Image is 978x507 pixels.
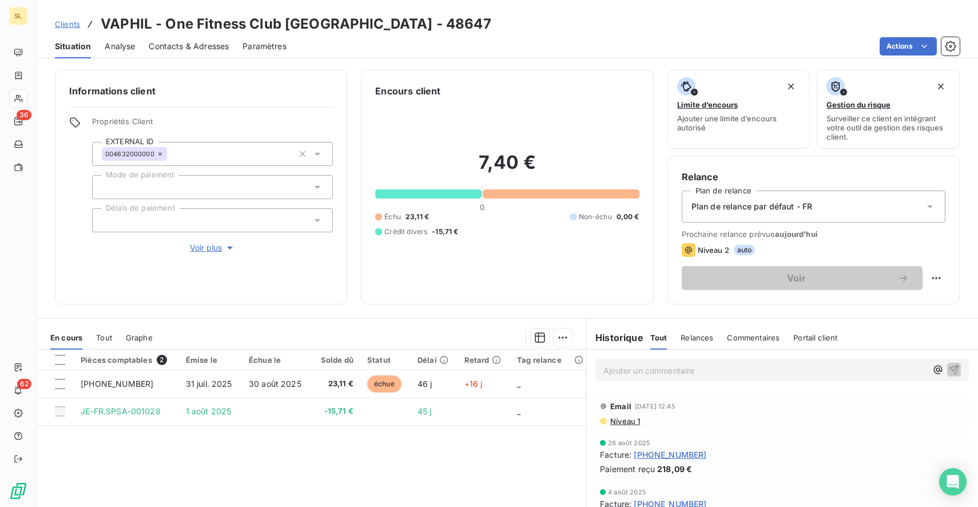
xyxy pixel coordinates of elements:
span: -15,71 € [432,227,458,237]
button: Actions [880,37,937,56]
span: Crédit divers [384,227,427,237]
div: SL [9,7,27,25]
span: Voir plus [190,242,236,254]
span: 1 août 2025 [186,406,232,416]
span: Commentaires [727,333,780,342]
span: Niveau 2 [698,245,729,255]
span: Email [610,402,631,411]
span: [PHONE_NUMBER] [81,379,153,389]
div: Échue le [249,355,305,365]
span: Prochaine relance prévue [682,229,945,239]
button: Limite d’encoursAjouter une limite d’encours autorisé [667,70,810,149]
span: JE-FR.SPSA-001028 [81,406,161,416]
span: Ajouter une limite d’encours autorisé [677,114,801,132]
h6: Historique [586,331,643,344]
span: 0,00 € [617,212,639,222]
span: Paramètres [242,41,287,52]
button: Voir [682,266,923,290]
img: Logo LeanPay [9,482,27,500]
span: +16 j [464,379,483,389]
div: Statut [367,355,404,365]
h6: Encours client [375,84,440,98]
span: Plan de relance par défaut - FR [691,201,813,212]
span: Graphe [126,333,153,342]
h2: 7,40 € [375,151,639,185]
input: Ajouter une valeur [167,149,176,159]
span: Tout [650,333,667,342]
span: [PHONE_NUMBER] [634,449,706,461]
span: 23,11 € [405,212,429,222]
span: auto [734,245,756,255]
span: 218,09 € [657,463,692,475]
span: aujourd’hui [775,229,818,239]
span: Paiement reçu [600,463,655,475]
div: Retard [464,355,503,365]
span: 23,11 € [319,378,353,390]
span: Voir [695,274,897,283]
div: Pièces comptables [81,355,172,365]
h6: Relance [682,170,945,184]
div: Open Intercom Messenger [939,468,967,496]
span: 0 [480,203,484,212]
span: 31 juil. 2025 [186,379,232,389]
span: 36 [17,110,31,120]
h3: VAPHIL - One Fitness Club [GEOGRAPHIC_DATA] - 48647 [101,14,491,34]
a: Clients [55,18,80,30]
button: Gestion du risqueSurveiller ce client en intégrant votre outil de gestion des risques client. [817,70,960,149]
span: [DATE] 12:45 [635,403,675,410]
span: Contacts & Adresses [149,41,229,52]
span: En cours [50,333,82,342]
span: 4 août 2025 [608,489,646,496]
span: Portail client [793,333,837,342]
span: 26 août 2025 [608,439,650,446]
span: Relances [681,333,713,342]
span: Non-échu [579,212,612,222]
span: Gestion du risque [826,100,890,109]
div: Émise le [186,355,235,365]
span: _ [517,406,520,416]
span: Surveiller ce client en intégrant votre outil de gestion des risques client. [826,114,950,141]
span: Analyse [105,41,135,52]
h6: Informations client [69,84,333,98]
span: Niveau 1 [609,417,640,426]
span: 004632000000 [105,150,154,157]
span: _ [517,379,520,389]
div: Solde dû [319,355,353,365]
span: Clients [55,19,80,29]
div: Délai [418,355,451,365]
span: Tout [96,333,112,342]
span: échue [367,375,401,393]
span: Propriétés Client [92,117,333,133]
input: Ajouter une valeur [102,215,111,225]
span: 45 j [418,406,432,416]
span: Facture : [600,449,631,461]
button: Voir plus [92,241,333,254]
span: -15,71 € [319,406,353,417]
span: Situation [55,41,91,52]
span: 62 [17,379,31,389]
input: Ajouter une valeur [102,182,111,192]
span: 2 [157,355,167,365]
span: Limite d’encours [677,100,738,109]
span: 46 j [418,379,432,389]
span: Échu [384,212,401,222]
div: Tag relance [517,355,579,365]
span: 30 août 2025 [249,379,301,389]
